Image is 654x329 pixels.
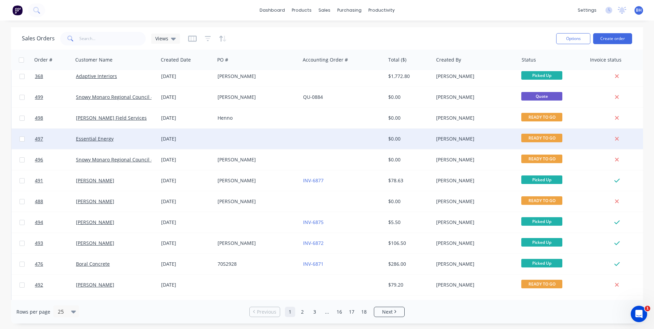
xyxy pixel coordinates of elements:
span: 498 [35,115,43,121]
a: INV-6877 [303,177,324,184]
div: [PERSON_NAME] [436,261,512,267]
span: Picked Up [521,259,562,267]
div: [PERSON_NAME] [218,177,293,184]
span: Views [155,35,168,42]
span: 491 [35,177,43,184]
a: Page 2 [297,307,308,317]
div: Henno [218,115,293,121]
span: BH [636,7,642,13]
div: [PERSON_NAME] [436,73,512,80]
a: 491 [35,170,76,191]
div: Order # [34,56,52,63]
a: 494 [35,212,76,233]
a: INV-6875 [303,219,324,225]
span: Rows per page [16,308,50,315]
a: Essential Energy [76,135,114,142]
div: Invoice status [590,56,622,63]
div: [PERSON_NAME] [436,281,512,288]
div: $0.00 [388,115,429,121]
span: Quote [521,92,562,101]
a: 488 [35,191,76,212]
a: [PERSON_NAME] [76,177,114,184]
span: 488 [35,198,43,205]
div: Accounting Order # [303,56,348,63]
div: [DATE] [161,240,212,247]
div: Total ($) [388,56,406,63]
div: [PERSON_NAME] [436,135,512,142]
div: $0.00 [388,156,429,163]
div: [PERSON_NAME] [218,240,293,247]
div: [PERSON_NAME] [436,156,512,163]
input: Search... [79,32,146,45]
a: 368 [35,66,76,87]
div: [PERSON_NAME] [218,198,293,205]
span: 494 [35,219,43,226]
span: 476 [35,261,43,267]
div: purchasing [334,5,365,15]
div: PO # [217,56,228,63]
div: $79.20 [388,281,429,288]
div: Created Date [161,56,191,63]
span: Picked Up [521,238,562,247]
div: [PERSON_NAME] [436,115,512,121]
iframe: Intercom live chat [631,306,647,322]
span: 1 [645,306,650,311]
div: Created By [436,56,461,63]
a: dashboard [256,5,288,15]
span: READY TO GO [521,155,562,163]
a: Snowy Monaro Regional Council - Bombala Branch [76,94,192,100]
div: [DATE] [161,261,212,267]
a: 496 [35,149,76,170]
a: Page 3 [310,307,320,317]
div: $78.63 [388,177,429,184]
a: [PERSON_NAME] [76,281,114,288]
span: 496 [35,156,43,163]
a: [PERSON_NAME] Field Services [76,115,147,121]
a: Adaptive Interiors [76,73,117,79]
div: [DATE] [161,177,212,184]
div: [DATE] [161,94,212,101]
div: [DATE] [161,73,212,80]
span: 499 [35,94,43,101]
div: [PERSON_NAME] [218,94,293,101]
a: 476 [35,254,76,274]
span: Picked Up [521,175,562,184]
div: $286.00 [388,261,429,267]
a: [PERSON_NAME] [76,198,114,205]
div: [DATE] [161,198,212,205]
a: [PERSON_NAME] [76,240,114,246]
div: [DATE] [161,156,212,163]
div: $0.00 [388,94,429,101]
a: INV-6872 [303,240,324,246]
span: 492 [35,281,43,288]
div: [PERSON_NAME] [436,240,512,247]
a: Next page [374,308,404,315]
div: $106.50 [388,240,429,247]
span: READY TO GO [521,196,562,205]
div: $0.00 [388,135,429,142]
a: 497 [35,129,76,149]
a: 492 [35,275,76,295]
div: 7052928 [218,261,293,267]
span: Picked Up [521,217,562,226]
div: [PERSON_NAME] [436,198,512,205]
a: Boral Concrete [76,261,110,267]
div: sales [315,5,334,15]
div: $1,772.80 [388,73,429,80]
div: Status [522,56,536,63]
a: Page 16 [334,307,344,317]
div: [DATE] [161,135,212,142]
a: 498 [35,108,76,128]
a: Snowy Monaro Regional Council - Bombala Branch [76,156,192,163]
div: [DATE] [161,219,212,226]
span: 497 [35,135,43,142]
span: Previous [257,308,276,315]
div: products [288,5,315,15]
div: [DATE] [161,281,212,288]
h1: Sales Orders [22,35,55,42]
div: [PERSON_NAME] [436,177,512,184]
span: 368 [35,73,43,80]
div: [DATE] [161,115,212,121]
a: [PERSON_NAME] [76,219,114,225]
a: Jump forward [322,307,332,317]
